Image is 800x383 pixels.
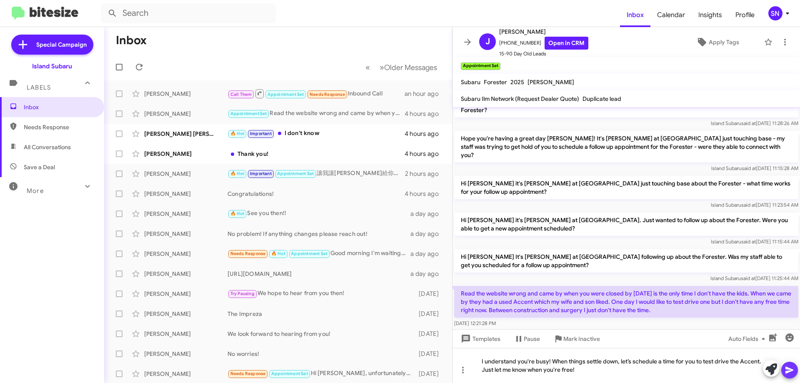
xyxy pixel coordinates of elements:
[405,150,445,158] div: 4 hours ago
[741,202,756,208] span: said at
[741,238,756,245] span: said at
[620,3,650,27] a: Inbox
[547,331,607,346] button: Mark Inactive
[675,35,760,50] button: Apply Tags
[384,63,437,72] span: Older Messages
[761,6,791,20] button: SN
[144,90,227,98] div: [PERSON_NAME]
[454,131,798,163] p: Hope you're having a great day [PERSON_NAME]! It's [PERSON_NAME] at [GEOGRAPHIC_DATA] just touchi...
[485,35,490,48] span: J
[230,291,255,296] span: Try Pausing
[415,330,445,338] div: [DATE]
[454,213,798,236] p: Hi [PERSON_NAME] it's [PERSON_NAME] at [GEOGRAPHIC_DATA]. Just wanted to follow up about the Fore...
[365,62,370,73] span: «
[582,95,621,103] span: Duplicate lead
[692,3,729,27] span: Insights
[230,92,252,97] span: Call Them
[380,62,384,73] span: »
[375,59,442,76] button: Next
[227,330,415,338] div: We look forward to hearing from you!
[24,123,95,131] span: Needs Response
[144,230,227,238] div: [PERSON_NAME]
[36,40,87,49] span: Special Campaign
[499,50,588,58] span: 15-90 Day Old Leads
[227,289,415,298] div: We hope to hear from you then!
[459,331,500,346] span: Templates
[250,171,272,176] span: Important
[768,6,782,20] div: SN
[415,370,445,378] div: [DATE]
[144,130,227,138] div: [PERSON_NAME] [PERSON_NAME]
[742,165,756,171] span: said at
[405,190,445,198] div: 4 hours ago
[527,78,574,86] span: [PERSON_NAME]
[415,290,445,298] div: [DATE]
[144,350,227,358] div: [PERSON_NAME]
[230,211,245,216] span: 🔥 Hot
[144,310,227,318] div: [PERSON_NAME]
[227,88,405,99] div: Inbound Call
[144,110,227,118] div: [PERSON_NAME]
[144,170,227,178] div: [PERSON_NAME]
[116,34,147,47] h1: Inbox
[410,270,445,278] div: a day ago
[271,251,285,256] span: 🔥 Hot
[711,238,798,245] span: Island Subaru [DATE] 11:15:44 AM
[144,250,227,258] div: [PERSON_NAME]
[405,110,445,118] div: 4 hours ago
[230,131,245,136] span: 🔥 Hot
[452,348,800,383] div: I understand you're busy! When things settle down, let’s schedule a time for you to test drive th...
[27,84,51,91] span: Labels
[227,169,405,178] div: 讓我讓[PERSON_NAME]給你打電話
[711,120,798,126] span: Island Subaru [DATE] 11:28:26 AM
[452,331,507,346] button: Templates
[729,3,761,27] span: Profile
[227,270,410,278] div: [URL][DOMAIN_NAME]
[405,130,445,138] div: 4 hours ago
[510,78,524,86] span: 2025
[360,59,375,76] button: Previous
[461,78,480,86] span: Subaru
[230,251,266,256] span: Needs Response
[650,3,692,27] a: Calendar
[144,210,227,218] div: [PERSON_NAME]
[32,62,72,70] div: Island Subaru
[410,230,445,238] div: a day ago
[24,103,95,111] span: Inbox
[144,290,227,298] div: [PERSON_NAME]
[741,120,756,126] span: said at
[277,171,314,176] span: Appointment Set
[415,350,445,358] div: [DATE]
[454,320,496,326] span: [DATE] 12:21:28 PM
[741,275,755,281] span: said at
[227,230,410,238] div: No problem! If anything changes please reach out!
[454,286,798,318] p: Read the website wrong and came by when you were closed by [DATE] is the only time I don't have t...
[728,331,768,346] span: Auto Fields
[310,92,345,97] span: Needs Response
[461,95,579,103] span: Subaru Ilm Network (Request Dealer Quote)
[11,35,93,55] a: Special Campaign
[271,371,308,376] span: Appointment Set
[454,176,798,199] p: Hi [PERSON_NAME] it's [PERSON_NAME] at [GEOGRAPHIC_DATA] just touching base about the Forester - ...
[405,170,445,178] div: 2 hours ago
[711,202,798,208] span: Island Subaru [DATE] 11:23:54 AM
[101,3,276,23] input: Search
[227,209,410,218] div: See you then!!
[144,330,227,338] div: [PERSON_NAME]
[144,370,227,378] div: [PERSON_NAME]
[454,249,798,273] p: Hi [PERSON_NAME] It's [PERSON_NAME] at [GEOGRAPHIC_DATA] following up about the Forester. Was my ...
[227,249,410,258] div: Good morning I'm waiting for the scanner report to move forward for the 2017 Ford
[227,129,405,138] div: I don't know
[405,90,445,98] div: an hour ago
[722,331,775,346] button: Auto Fields
[545,37,588,50] a: Open in CRM
[144,190,227,198] div: [PERSON_NAME]
[144,270,227,278] div: [PERSON_NAME]
[250,131,272,136] span: Important
[499,27,588,37] span: [PERSON_NAME]
[507,331,547,346] button: Pause
[144,150,227,158] div: [PERSON_NAME]
[227,310,415,318] div: The Impreza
